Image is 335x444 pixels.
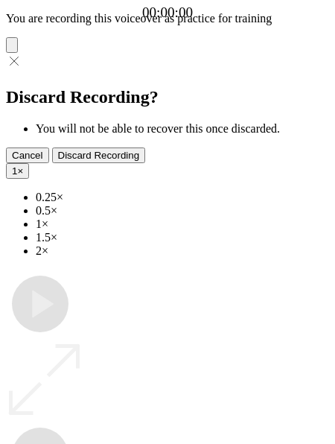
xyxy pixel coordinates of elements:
li: 1× [36,218,329,231]
button: Cancel [6,148,49,163]
li: 0.25× [36,191,329,204]
li: 2× [36,244,329,258]
li: You will not be able to recover this once discarded. [36,122,329,136]
span: 1 [12,165,17,177]
p: You are recording this voiceover as practice for training [6,12,329,25]
button: 1× [6,163,29,179]
a: 00:00:00 [142,4,193,21]
button: Discard Recording [52,148,146,163]
li: 0.5× [36,204,329,218]
li: 1.5× [36,231,329,244]
h2: Discard Recording? [6,87,329,107]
